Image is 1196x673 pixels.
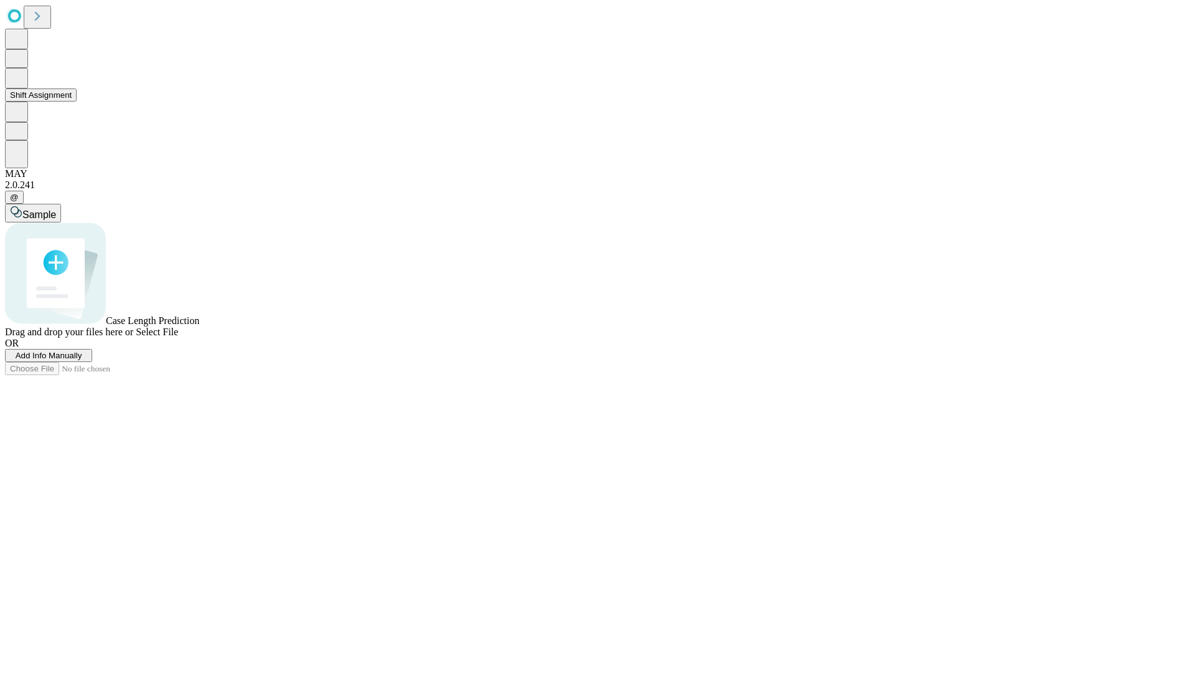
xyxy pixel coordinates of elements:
[16,351,82,360] span: Add Info Manually
[22,209,56,220] span: Sample
[5,88,77,102] button: Shift Assignment
[5,338,19,348] span: OR
[5,191,24,204] button: @
[5,327,133,337] span: Drag and drop your files here or
[5,349,92,362] button: Add Info Manually
[5,179,1191,191] div: 2.0.241
[106,315,199,326] span: Case Length Prediction
[5,204,61,222] button: Sample
[136,327,178,337] span: Select File
[10,193,19,202] span: @
[5,168,1191,179] div: MAY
